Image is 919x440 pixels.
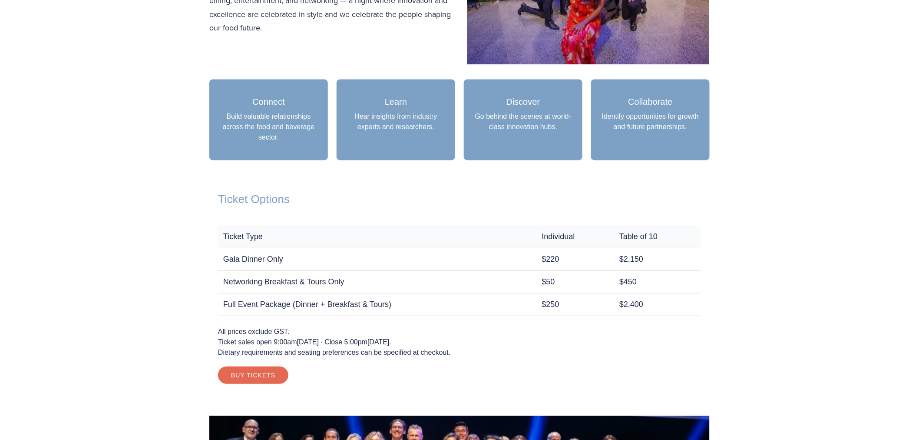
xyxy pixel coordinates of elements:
[218,248,537,270] td: Gala Dinner Only
[218,327,701,358] p: All prices exclude GST. Ticket sales open 9:00am[DATE] · Close 5:00pm[DATE]. Dietary requirements...
[614,248,701,270] td: $2,150
[345,97,446,107] h3: Learn
[614,226,701,248] th: Table of 10
[345,112,446,133] p: Hear insights from industry experts and researchers.
[537,248,614,270] td: $220
[218,367,288,384] a: Buy Tickets
[218,112,319,143] p: Build valuable relationships across the food and beverage sector.
[600,97,701,107] h3: Collaborate
[614,270,701,293] td: $450
[537,226,614,248] th: Individual
[218,226,537,248] th: Ticket Type
[473,112,574,133] p: Go behind the scenes at world-class innovation hubs.
[218,270,537,293] td: Networking Breakfast & Tours Only
[473,97,574,107] h3: Discover
[537,270,614,293] td: $50
[218,97,319,107] h3: Connect
[218,193,701,206] h2: Ticket Options
[218,293,537,316] td: Full Event Package (Dinner + Breakfast & Tours)
[537,293,614,316] td: $250
[218,226,701,316] table: Ticket options and pricing
[600,112,701,133] p: Identify opportunities for growth and future partnerships.
[614,293,701,316] td: $2,400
